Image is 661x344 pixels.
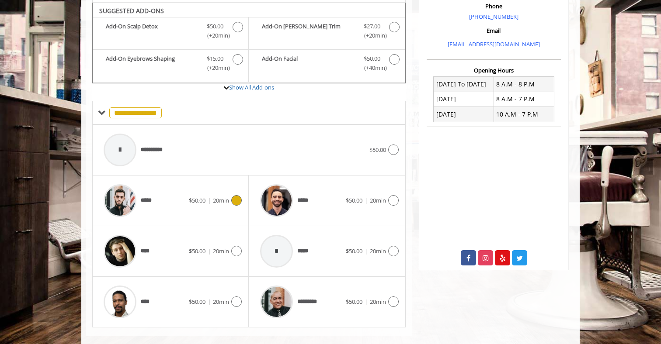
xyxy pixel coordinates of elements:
span: $50.00 [189,247,205,255]
label: Add-On Beard Trim [253,22,400,42]
a: [PHONE_NUMBER] [469,13,518,21]
td: 8 A.M - 8 P.M [494,77,554,92]
b: Add-On Facial [262,54,355,72]
b: Add-On Scalp Detox [106,22,198,40]
span: | [365,247,368,255]
span: 20min [213,247,229,255]
b: Add-On Eyebrows Shaping [106,54,198,72]
td: 10 A.M - 7 P.M [494,107,554,122]
span: $50.00 [189,298,205,306]
span: $50.00 [207,22,223,31]
label: Add-On Scalp Detox [97,22,244,42]
span: (+20min ) [359,31,385,40]
span: (+20min ) [202,63,228,72]
span: $50.00 [346,196,362,204]
h3: Email [429,28,559,34]
span: 20min [213,298,229,306]
h3: Opening Hours [427,67,561,73]
a: Show All Add-ons [229,83,274,91]
span: | [208,196,211,204]
label: Add-On Eyebrows Shaping [97,54,244,75]
span: | [365,196,368,204]
span: 20min [370,298,386,306]
div: The Made Man Senior Barber Haircut Add-onS [92,3,406,84]
span: 20min [213,196,229,204]
span: $50.00 [364,54,380,63]
span: $50.00 [189,196,205,204]
span: | [365,298,368,306]
h3: Phone [429,3,559,9]
span: $50.00 [346,247,362,255]
span: $27.00 [364,22,380,31]
span: $50.00 [346,298,362,306]
span: | [208,247,211,255]
span: | [208,298,211,306]
span: $15.00 [207,54,223,63]
td: [DATE] To [DATE] [434,77,494,92]
span: (+20min ) [202,31,228,40]
span: (+40min ) [359,63,385,72]
span: 20min [370,196,386,204]
td: [DATE] [434,107,494,122]
b: SUGGESTED ADD-ONS [99,7,164,15]
b: Add-On [PERSON_NAME] Trim [262,22,355,40]
span: $50.00 [369,146,386,154]
td: [DATE] [434,92,494,107]
span: 20min [370,247,386,255]
a: [EMAIL_ADDRESS][DOMAIN_NAME] [448,40,540,48]
label: Add-On Facial [253,54,400,75]
td: 8 A.M - 7 P.M [494,92,554,107]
